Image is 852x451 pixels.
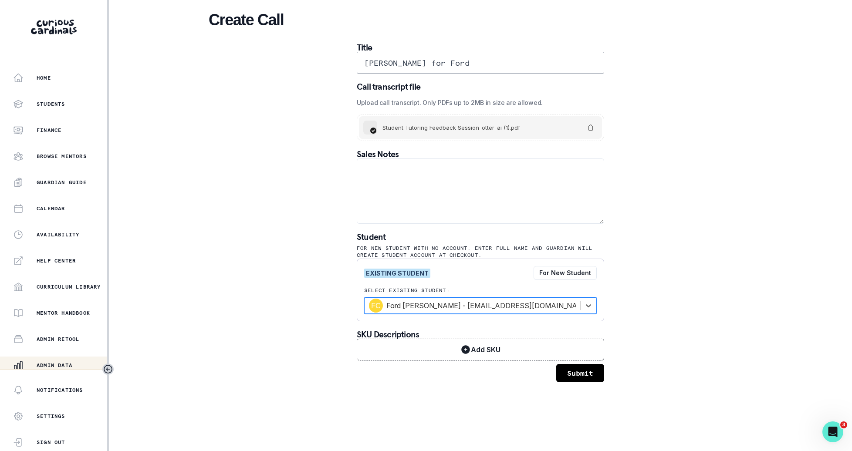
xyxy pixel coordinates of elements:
[822,421,843,442] iframe: Intercom live chat
[37,101,65,108] p: Students
[584,121,598,135] button: Remove
[37,362,72,369] p: Admin Data
[37,310,90,316] p: Mentor Handbook
[37,387,83,394] p: Notifications
[357,232,604,241] p: Student
[357,245,604,259] p: For new student with NO account: Enter full name and guardian will create student account at chec...
[37,413,65,420] p: Settings
[369,299,576,313] div: Ford [PERSON_NAME] - [EMAIL_ADDRESS][DOMAIN_NAME]
[471,346,500,354] p: Add SKU
[37,153,87,160] p: Browse Mentors
[840,421,847,428] span: 3
[357,150,604,158] p: Sales Notes
[357,330,604,339] p: SKU Descriptions
[357,98,599,107] label: Upload call transcript. Only PDFs up to 2MB in size are allowed.
[357,82,604,91] p: Call transcript file
[37,283,101,290] p: Curriculum Library
[37,74,51,81] p: Home
[31,20,77,34] img: Curious Cardinals Logo
[37,336,79,343] p: Admin Retool
[378,124,583,131] div: File Student Tutoring Feedback Session_otter_ai (1).pdf in status finished
[37,127,61,134] p: Finance
[37,205,65,212] p: Calendar
[37,231,79,238] p: Availability
[534,266,597,280] button: For New Student
[37,439,65,446] p: Sign Out
[37,257,76,264] p: Help Center
[37,179,87,186] p: Guardian Guide
[556,364,604,382] button: Submit
[357,339,604,360] button: Add SKU
[382,124,520,131] span: Student Tutoring Feedback Session_otter_ai (1).pdf
[102,363,114,375] button: Toggle sidebar
[364,269,430,278] span: EXISTING STUDENT
[209,10,752,29] h2: Create Call
[364,287,597,294] p: Select existing student:
[357,43,604,52] p: Title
